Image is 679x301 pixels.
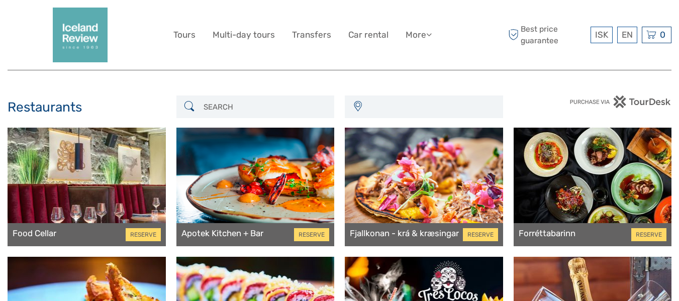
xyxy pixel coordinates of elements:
[53,8,108,62] img: 2352-2242c590-57d0-4cbf-9375-f685811e12ac_logo_big.png
[631,228,666,241] a: RESERVE
[181,228,263,238] a: Apotek Kitchen + Bar
[126,228,161,241] a: RESERVE
[13,228,56,238] a: Food Cellar
[406,28,432,42] a: More
[173,28,196,42] a: Tours
[292,28,331,42] a: Transfers
[569,95,671,108] img: PurchaseViaTourDesk.png
[294,228,329,241] a: RESERVE
[617,27,637,43] div: EN
[8,99,166,116] h2: Restaurants
[350,228,459,238] a: Fjallkonan - krá & kræsingar
[658,30,667,40] span: 0
[519,228,575,238] a: Forréttabarinn
[506,24,588,46] span: Best price guarantee
[595,30,608,40] span: ISK
[213,28,275,42] a: Multi-day tours
[348,28,389,42] a: Car rental
[200,98,330,116] input: SEARCH
[463,228,498,241] a: RESERVE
